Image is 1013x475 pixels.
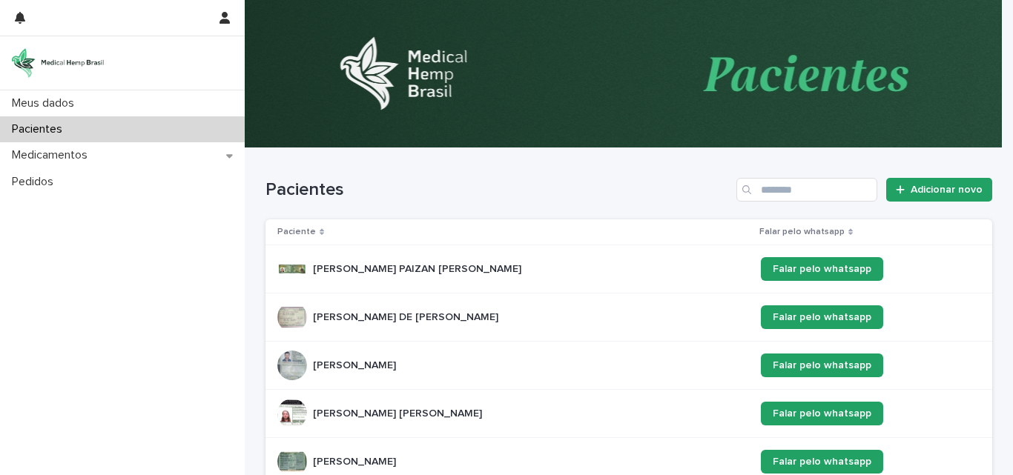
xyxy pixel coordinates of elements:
[759,227,845,236] font: Falar pelo whatsapp
[761,305,883,329] a: Falar pelo whatsapp
[313,408,482,419] font: [PERSON_NAME] [PERSON_NAME]
[12,123,62,135] font: Pacientes
[773,408,871,419] font: Falar pelo whatsapp
[265,390,992,438] tr: [PERSON_NAME] [PERSON_NAME] Falar pelo whatsapp
[12,149,88,161] font: Medicamentos
[313,312,498,322] font: [PERSON_NAME] DE [PERSON_NAME]
[265,181,344,199] font: Pacientes
[313,456,396,467] font: [PERSON_NAME]
[761,257,883,281] a: Falar pelo whatsapp
[911,185,983,195] font: Adicionar novo
[761,353,883,377] a: Falar pelo whatsapp
[12,97,74,109] font: Meus dados
[886,178,992,202] a: Adicionar novo
[761,402,883,425] a: Falar pelo whatsapp
[12,176,53,187] font: Pedidos
[277,227,316,236] font: Paciente
[736,178,877,202] input: Procurar
[265,293,992,342] tr: [PERSON_NAME] DE [PERSON_NAME] Falar pelo whatsapp
[773,264,871,274] font: Falar pelo whatsapp
[12,48,104,78] img: 4UqDjhnrSSm1yqNhTQ7x
[773,312,871,322] font: Falar pelo whatsapp
[313,360,396,371] font: [PERSON_NAME]
[265,245,992,293] tr: [PERSON_NAME] PAIZAN [PERSON_NAME] Falar pelo whatsapp
[761,450,883,474] a: Falar pelo whatsapp
[773,456,871,467] font: Falar pelo whatsapp
[773,360,871,371] font: Falar pelo whatsapp
[265,342,992,390] tr: [PERSON_NAME] Falar pelo whatsapp
[313,264,521,274] font: [PERSON_NAME] PAIZAN [PERSON_NAME]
